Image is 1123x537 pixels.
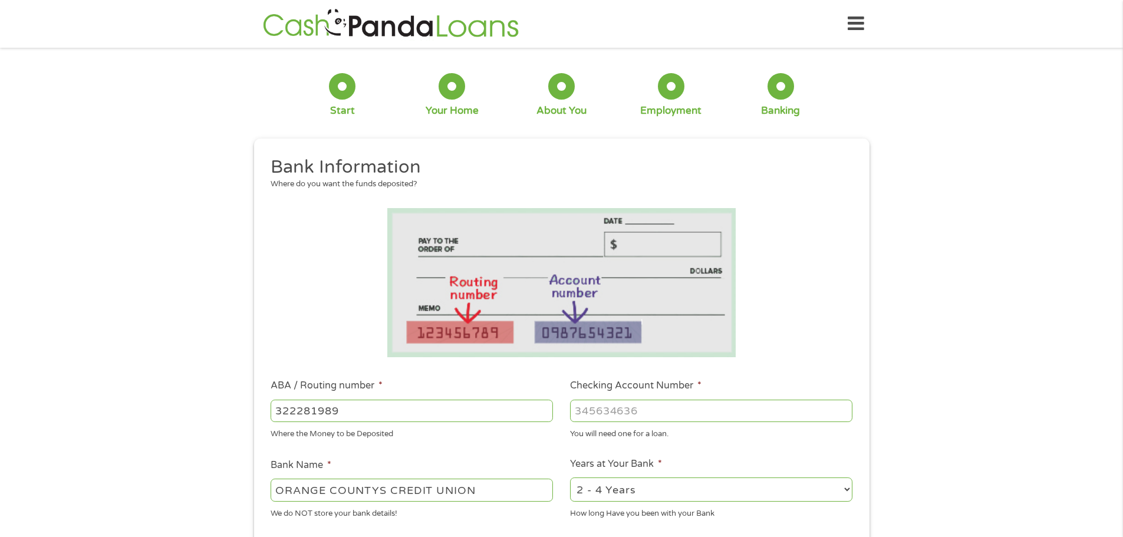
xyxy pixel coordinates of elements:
h2: Bank Information [271,156,844,179]
div: Start [330,104,355,117]
div: How long Have you been with your Bank [570,503,852,519]
div: We do NOT store your bank details! [271,503,553,519]
div: About You [536,104,587,117]
input: 345634636 [570,400,852,422]
label: ABA / Routing number [271,380,383,392]
img: GetLoanNow Logo [259,7,522,41]
div: Where the Money to be Deposited [271,424,553,440]
div: Banking [761,104,800,117]
div: You will need one for a loan. [570,424,852,440]
label: Years at Your Bank [570,458,662,470]
div: Where do you want the funds deposited? [271,179,844,190]
div: Your Home [426,104,479,117]
div: Employment [640,104,702,117]
img: Routing number location [387,208,736,357]
label: Bank Name [271,459,331,472]
input: 263177916 [271,400,553,422]
label: Checking Account Number [570,380,702,392]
